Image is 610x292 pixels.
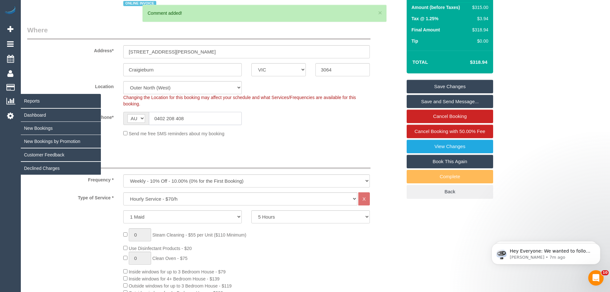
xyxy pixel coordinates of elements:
span: Hey Everyone: We wanted to follow up and let you know we have been closely monitoring the account... [28,19,110,88]
a: Save Changes [407,80,493,93]
a: Save and Send Message... [407,95,493,108]
div: Comment added! [148,10,381,16]
span: Use Disinfectant Products - $20 [129,246,192,251]
a: Customer Feedback [21,148,101,161]
input: Suburb* [123,63,242,76]
span: Reports [21,94,101,108]
a: New Bookings [21,122,101,135]
p: Message from Ellie, sent 7m ago [28,25,110,30]
span: Inside windows for up to 3 Bedroom House - $79 [129,269,226,274]
h4: $318.94 [451,60,487,65]
a: New Bookings by Promotion [21,135,101,148]
div: $315.00 [469,4,488,11]
a: Book This Again [407,155,493,168]
span: ONLINE INVOICE [123,1,156,6]
span: 10 [601,270,609,275]
div: $0.00 [469,38,488,44]
span: Cancel Booking with 50.00% Fee [415,129,485,134]
a: View Changes [407,140,493,153]
a: Dashboard [21,109,101,121]
label: Final Amount [411,27,440,33]
label: Type of Service * [22,192,118,201]
a: Cancel Booking with 50.00% Fee [407,125,493,138]
legend: Where [27,25,370,40]
span: Clean Oven - $75 [152,256,188,261]
input: Post Code* [315,63,370,76]
iframe: Intercom live chat [588,270,604,286]
strong: Total [412,59,428,65]
label: Amount (before Taxes) [411,4,460,11]
label: Address* [22,45,118,54]
label: Frequency * [22,174,118,183]
span: Steam Cleaning - $55 per Unit ($110 Minimum) [152,232,246,238]
span: Inside windows for 4+ Bedroom House - $139 [129,276,220,281]
iframe: Intercom notifications message [482,230,610,275]
span: Send me free SMS reminders about my booking [129,131,224,136]
button: × [378,9,382,16]
a: Back [407,185,493,198]
div: $318.94 [469,27,488,33]
label: Location [22,81,118,90]
label: Tax @ 1.25% [411,15,438,22]
span: Outside windows for up to 3 Bedroom House - $119 [129,283,232,288]
input: Phone* [149,112,242,125]
ul: Reports [21,108,101,175]
img: Automaid Logo [4,6,17,15]
a: Cancel Booking [407,110,493,123]
div: $3.94 [469,15,488,22]
legend: What [27,154,370,169]
label: Tip [411,38,418,44]
span: Changing the Location for this booking may affect your schedule and what Services/Frequencies are... [123,95,356,106]
a: Declined Charges [21,162,101,175]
